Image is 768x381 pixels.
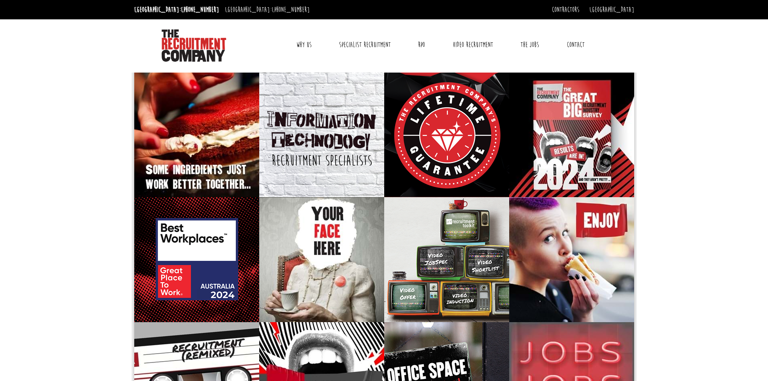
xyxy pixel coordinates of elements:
[561,35,591,55] a: Contact
[447,35,499,55] a: Video Recruitment
[552,5,579,14] a: Contractors
[223,3,312,16] li: [GEOGRAPHIC_DATA]:
[589,5,634,14] a: [GEOGRAPHIC_DATA]
[412,35,431,55] a: RPO
[514,35,545,55] a: The Jobs
[272,5,310,14] a: [PHONE_NUMBER]
[290,35,318,55] a: Why Us
[132,3,221,16] li: [GEOGRAPHIC_DATA]:
[162,29,226,62] img: The Recruitment Company
[333,35,397,55] a: Specialist Recruitment
[181,5,219,14] a: [PHONE_NUMBER]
